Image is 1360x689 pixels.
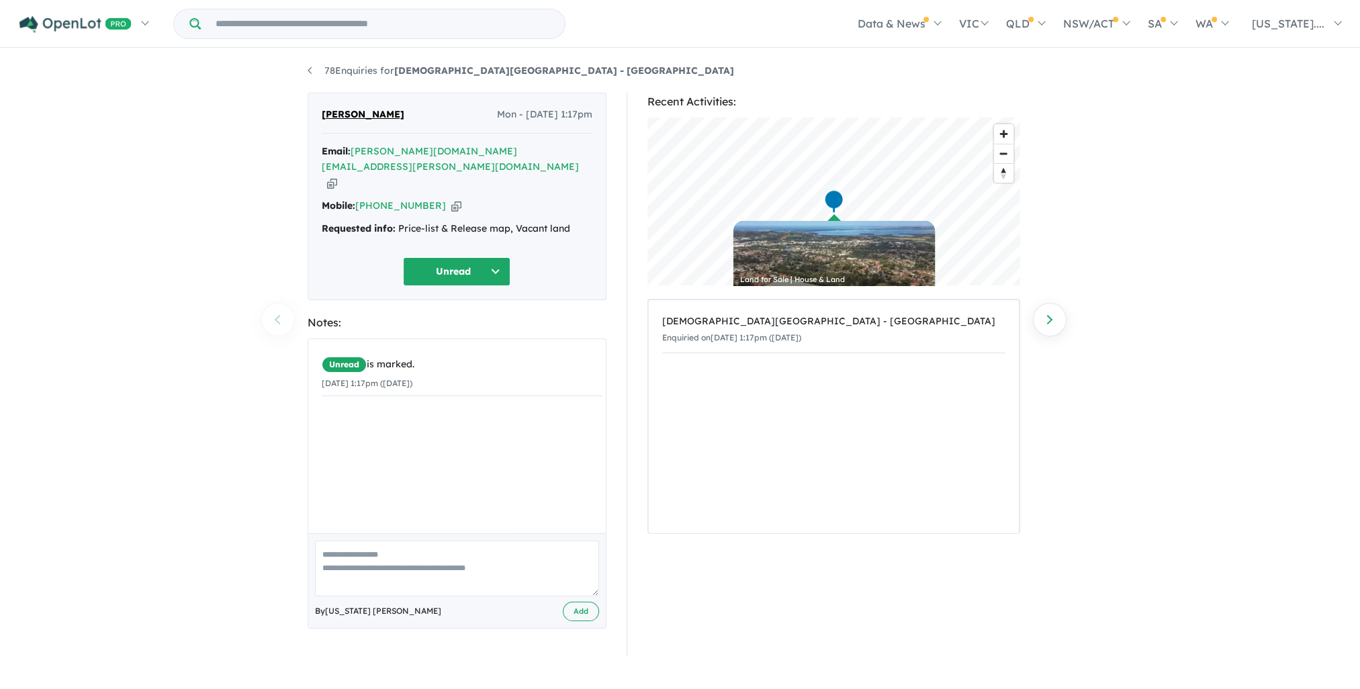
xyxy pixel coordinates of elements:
strong: Mobile: [322,199,355,212]
div: Map marker [823,189,844,214]
strong: Requested info: [322,222,396,234]
span: [PERSON_NAME] [322,107,404,123]
a: [PHONE_NUMBER] [355,199,446,212]
button: Reset bearing to north [994,163,1013,183]
button: Zoom out [994,144,1013,163]
canvas: Map [647,118,1020,285]
a: 78Enquiries for[DEMOGRAPHIC_DATA][GEOGRAPHIC_DATA] - [GEOGRAPHIC_DATA] [308,64,734,77]
button: Copy [451,199,461,213]
div: Recent Activities: [647,93,1020,111]
a: [DEMOGRAPHIC_DATA][GEOGRAPHIC_DATA] - [GEOGRAPHIC_DATA]Enquiried on[DATE] 1:17pm ([DATE]) [662,307,1005,353]
button: Add [563,602,599,621]
div: Price-list & Release map, Vacant land [322,221,592,237]
a: [PERSON_NAME][DOMAIN_NAME][EMAIL_ADDRESS][PERSON_NAME][DOMAIN_NAME] [322,145,579,173]
div: Land for Sale | House & Land [740,276,928,283]
small: [DATE] 1:17pm ([DATE]) [322,378,412,388]
input: Try estate name, suburb, builder or developer [203,9,562,38]
div: is marked. [322,357,602,373]
small: Enquiried on [DATE] 1:17pm ([DATE]) [662,332,801,342]
button: Unread [403,257,510,286]
strong: Email: [322,145,351,157]
div: Notes: [308,314,606,332]
nav: breadcrumb [308,63,1053,79]
span: Reset bearing to north [994,164,1013,183]
span: By [US_STATE] [PERSON_NAME] [315,604,441,618]
span: Mon - [DATE] 1:17pm [497,107,592,123]
div: [DEMOGRAPHIC_DATA][GEOGRAPHIC_DATA] - [GEOGRAPHIC_DATA] [662,314,1005,330]
span: Unread [322,357,367,373]
strong: [DEMOGRAPHIC_DATA][GEOGRAPHIC_DATA] - [GEOGRAPHIC_DATA] [394,64,734,77]
button: Copy [327,176,337,190]
button: Zoom in [994,124,1013,144]
span: [US_STATE].... [1252,17,1324,30]
img: Openlot PRO Logo White [19,16,132,33]
a: Land for Sale | House & Land [733,221,935,322]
